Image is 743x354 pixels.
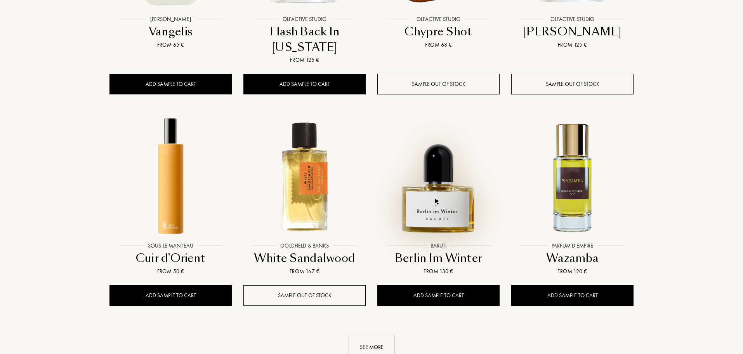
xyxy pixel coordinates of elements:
[247,56,363,64] div: From 125 €
[511,74,634,94] div: Sample out of stock
[244,117,365,237] img: White Sandalwood Goldfield & Banks
[514,41,630,49] div: From 125 €
[110,117,231,237] img: Cuir d'Orient Sous le Manteau
[243,108,366,285] a: White Sandalwood Goldfield & BanksGoldfield & BanksWhite SandalwoodFrom 167 €
[377,74,500,94] div: Sample out of stock
[377,108,500,285] a: Berlin Im Winter BarutiBarutiBerlin Im WinterFrom 130 €
[109,108,232,285] a: Cuir d'Orient Sous le ManteauSous le ManteauCuir d'OrientFrom 50 €
[377,285,500,306] div: Add sample to cart
[511,285,634,306] div: Add sample to cart
[514,267,630,276] div: From 120 €
[378,117,499,237] img: Berlin Im Winter Baruti
[109,74,232,94] div: Add sample to cart
[109,285,232,306] div: Add sample to cart
[247,24,363,55] div: Flash Back In [US_STATE]
[512,117,633,237] img: Wazamba Parfum d'Empire
[380,41,496,49] div: From 68 €
[380,267,496,276] div: From 130 €
[511,108,634,285] a: Wazamba Parfum d'EmpireParfum d'EmpireWazambaFrom 120 €
[113,41,229,49] div: From 65 €
[113,267,229,276] div: From 50 €
[243,285,366,306] div: Sample out of stock
[247,267,363,276] div: From 167 €
[243,74,366,94] div: Add sample to cart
